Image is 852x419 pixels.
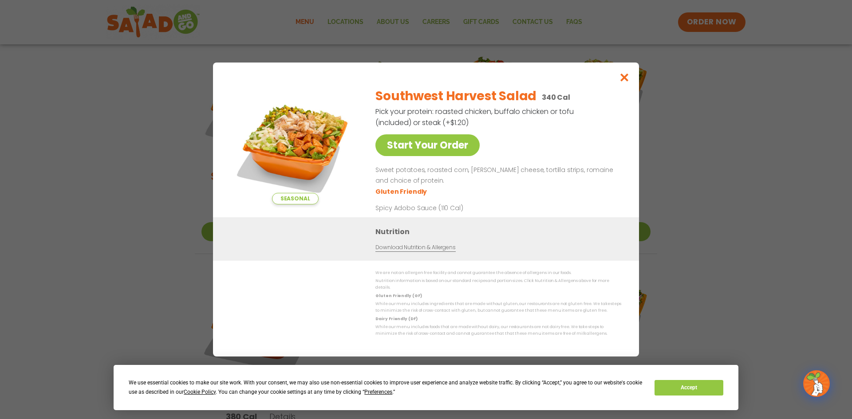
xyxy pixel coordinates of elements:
[375,106,575,128] p: Pick your protein: roasted chicken, buffalo chicken or tofu (included) or steak (+$1.20)
[129,378,644,397] div: We use essential cookies to make our site work. With your consent, we may also use non-essential ...
[375,165,618,186] p: Sweet potatoes, roasted corn, [PERSON_NAME] cheese, tortilla strips, romaine and choice of protein.
[375,243,455,252] a: Download Nutrition & Allergens
[184,389,216,395] span: Cookie Policy
[610,63,639,92] button: Close modal
[375,204,540,213] p: Spicy Adobo Sauce (110 Cal)
[375,187,428,196] li: Gluten Friendly
[364,389,392,395] span: Preferences
[655,380,723,396] button: Accept
[804,371,829,396] img: wpChatIcon
[272,193,319,204] span: Seasonal
[375,316,417,321] strong: Dairy Friendly (DF)
[375,301,621,314] p: While our menu includes ingredients that are made without gluten, our restaurants are not gluten ...
[114,365,738,410] div: Cookie Consent Prompt
[542,92,570,103] p: 340 Cal
[375,134,480,156] a: Start Your Order
[375,87,536,106] h2: Southwest Harvest Salad
[375,293,422,298] strong: Gluten Friendly (GF)
[375,324,621,337] p: While our menu includes foods that are made without dairy, our restaurants are not dairy free. We...
[375,278,621,291] p: Nutrition information is based on our standard recipes and portion sizes. Click Nutrition & Aller...
[375,270,621,276] p: We are not an allergen free facility and cannot guarantee the absence of allergens in our foods.
[375,226,626,237] h3: Nutrition
[233,80,357,204] img: Featured product photo for Southwest Harvest Salad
